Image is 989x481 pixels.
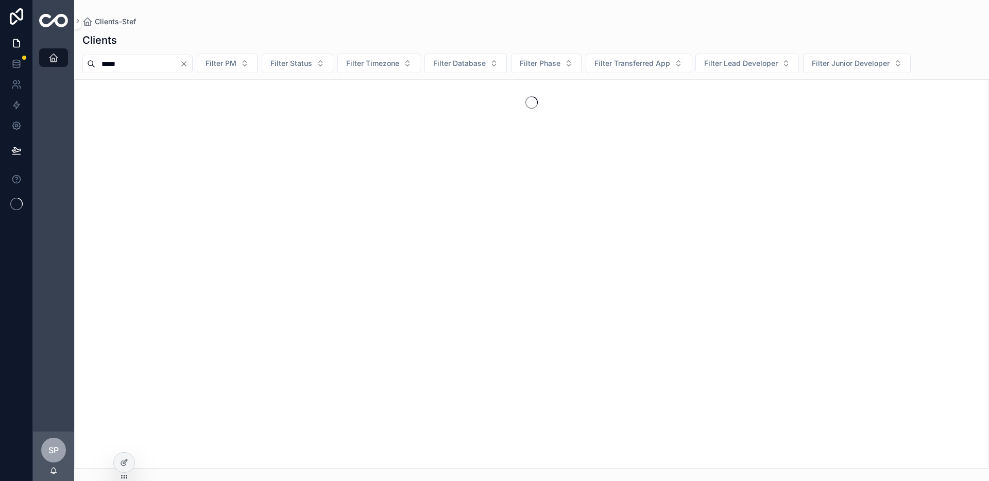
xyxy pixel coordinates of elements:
h1: Clients [82,33,117,47]
button: Clear [180,60,192,68]
button: Select Button [586,54,691,73]
button: Select Button [511,54,582,73]
span: Filter Status [270,58,312,68]
button: Select Button [197,54,258,73]
span: Clients-Stef [95,16,136,27]
button: Select Button [337,54,420,73]
span: Filter Phase [520,58,560,68]
span: Filter Lead Developer [704,58,778,68]
a: Clients-Stef [82,16,136,27]
span: SP [48,444,59,456]
button: Select Button [424,54,507,73]
span: Filter Transferred App [594,58,670,68]
button: Select Button [695,54,799,73]
span: Filter Junior Developer [812,58,890,68]
span: Filter Database [433,58,486,68]
button: Select Button [803,54,911,73]
img: App logo [39,14,68,27]
span: Filter Timezone [346,58,399,68]
span: Filter PM [206,58,236,68]
div: scrollable content [33,41,74,80]
button: Select Button [262,54,333,73]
